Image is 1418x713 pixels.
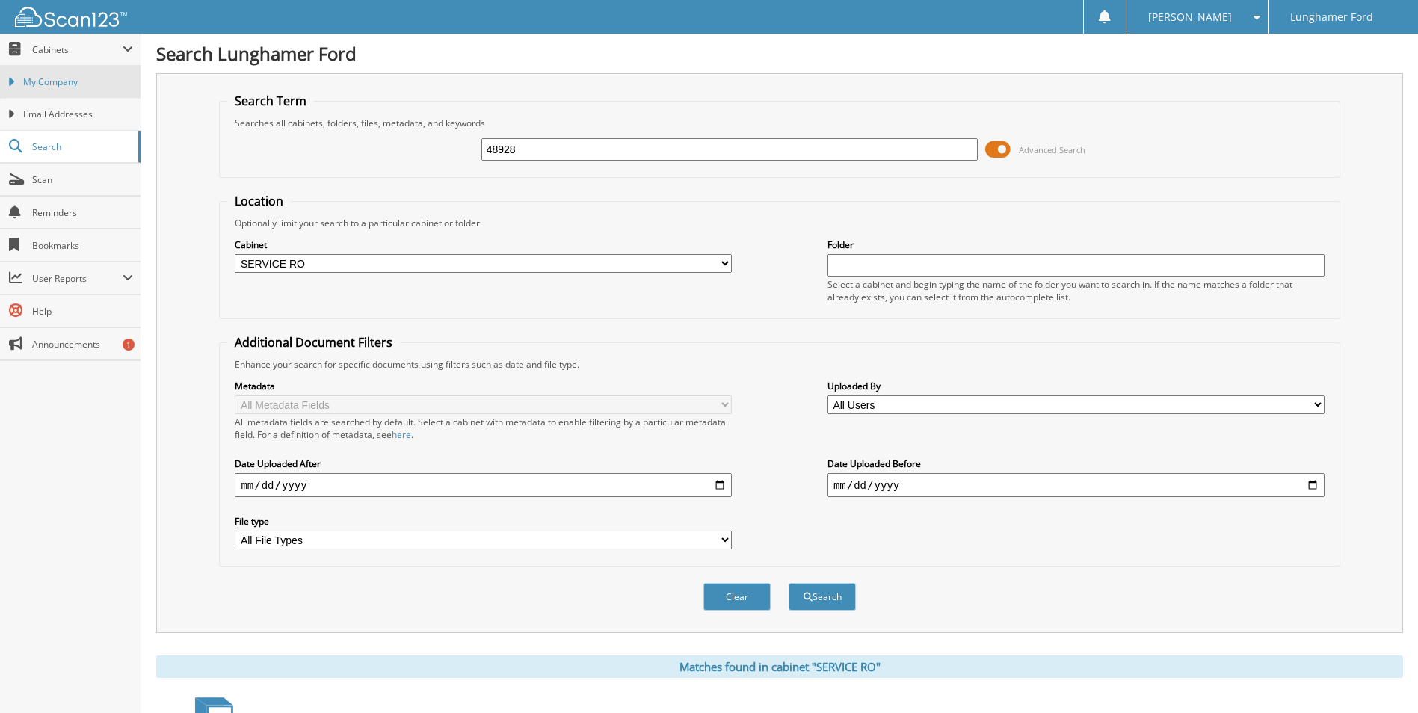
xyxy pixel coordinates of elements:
span: Cabinets [32,43,123,56]
span: My Company [23,75,133,89]
img: scan123-logo-white.svg [15,7,127,27]
span: User Reports [32,272,123,285]
button: Search [789,583,856,611]
span: Search [32,141,131,153]
span: Lunghamer Ford [1290,13,1373,22]
input: start [235,473,732,497]
legend: Additional Document Filters [227,334,400,351]
label: Folder [827,238,1325,251]
label: Metadata [235,380,732,392]
span: [PERSON_NAME] [1148,13,1232,22]
div: Enhance your search for specific documents using filters such as date and file type. [227,358,1331,371]
input: end [827,473,1325,497]
legend: Location [227,193,291,209]
div: Select a cabinet and begin typing the name of the folder you want to search in. If the name match... [827,278,1325,303]
span: Help [32,305,133,318]
span: Announcements [32,338,133,351]
span: Reminders [32,206,133,219]
legend: Search Term [227,93,314,109]
button: Clear [703,583,771,611]
h1: Search Lunghamer Ford [156,41,1403,66]
div: Searches all cabinets, folders, files, metadata, and keywords [227,117,1331,129]
label: Cabinet [235,238,732,251]
a: here [392,428,411,441]
span: Bookmarks [32,239,133,252]
span: Advanced Search [1019,144,1085,155]
span: Scan [32,173,133,186]
label: Date Uploaded Before [827,457,1325,470]
span: Email Addresses [23,108,133,121]
label: Date Uploaded After [235,457,732,470]
div: Matches found in cabinet "SERVICE RO" [156,655,1403,678]
div: 1 [123,339,135,351]
label: File type [235,515,732,528]
div: All metadata fields are searched by default. Select a cabinet with metadata to enable filtering b... [235,416,732,441]
label: Uploaded By [827,380,1325,392]
div: Optionally limit your search to a particular cabinet or folder [227,217,1331,229]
